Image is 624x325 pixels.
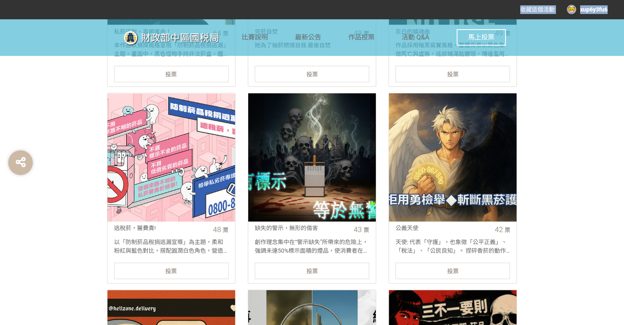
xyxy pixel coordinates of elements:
div: 公義天使 [395,224,487,233]
span: 43 [354,225,362,234]
span: 收藏這個活動 [520,6,555,13]
div: 缺失的警示，無形的傷害 [255,224,346,233]
span: 票 [223,227,229,233]
span: 票 [504,227,510,233]
div: 以「防制菸品稅捐逃漏宣導」為主題，柔和粉紅與藍色對比，搭配圓潤白色角色，營造親和且清晰的視覺。以城市街區為背景，對角線式排版呈現「三不一要」原則：不用來路不明、不選標示不全、不買低價劣質，發現私... [107,238,235,254]
div: 逃稅菸，醫費貴! [114,224,206,233]
a: 比賽說明 [242,19,268,56]
div: 天使: 代表「守護」，也象徵「公平正義」、「稅法」、「公民良知」。 捏碎香菸的動作: 對非法、危害的菸品說不。只要勇敢行動，就能斬斷。 一半翅膀被煙染黑: 天使的翅膀原本是潔白的，染黑的翅膀象徵... [389,238,517,254]
span: 馬上投票 [468,33,494,41]
a: 缺失的警示，無形的傷害43票創作理念集中在“警示缺失”所帶來的危險上，強調未達50%標示面積的煙品，使消費者在無意識中暴露於健康風險中。可以利用畫面上煙霧隱約地形成一個不完整的警示圖標，象徵這些... [248,93,376,283]
span: 投票 [165,268,177,274]
span: 最新公告 [295,33,321,41]
div: 創作理念集中在“警示缺失”所帶來的危險上，強調未達50%標示面積的煙品，使消費者在無意識中暴露於健康風險中。可以利用畫面上煙霧隱約地形成一個不完整的警示圖標，象徵這些煙品對消費者的健康警示不足，... [248,238,376,254]
button: 馬上投票 [457,29,506,46]
a: 活動 Q&A [402,19,429,56]
span: 42 [494,225,503,234]
span: 比賽說明 [242,33,268,41]
span: 投票 [306,71,318,78]
span: 投票 [165,71,177,78]
a: 作品投票 [348,19,375,56]
a: 公義天使42票天使: 代表「守護」，也象徵「公平正義」、「稅法」、「公民良知」。 捏碎香菸的動作: 對非法、危害的菸品說不。只要勇敢行動，就能斬斷。 一半翅膀被煙染黑: 天使的翅膀原本是潔白的，... [389,93,517,283]
span: 作品投票 [348,33,375,41]
span: 活動 Q&A [402,33,429,41]
span: 投票 [306,268,318,274]
a: 最新公告 [295,19,321,56]
span: 投票 [447,268,459,274]
span: 票 [363,227,369,233]
a: 逃稅菸，醫費貴!48票以「防制菸品稅捐逃漏宣導」為主題，柔和粉紅與藍色對比，搭配圓潤白色角色，營造親和且清晰的視覺。以城市街區為背景，對角線式排版呈現「三不一要」原則：不用來路不明、不選標示不全... [107,93,235,283]
img: 「拒菸新世界 AI告訴你」防制菸品稅捐逃漏 徵件比賽 [119,28,242,48]
span: 48 [213,225,221,234]
span: 投票 [447,71,459,78]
